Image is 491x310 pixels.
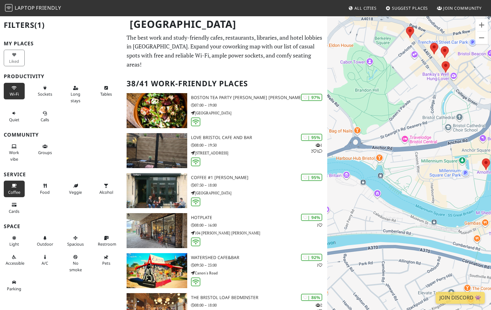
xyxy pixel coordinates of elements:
[36,4,61,11] span: Friendly
[34,83,55,99] button: Sockets
[65,83,86,106] button: Long stays
[127,133,187,168] img: Love bristol cafe and bar
[301,254,322,261] div: | 92%
[34,233,55,249] button: Outdoor
[475,19,488,31] button: Zoom in
[34,20,45,30] span: (1)
[123,213,328,248] a: Hotplate | 94% 1 Hotplate 08:00 – 16:00 104 [PERSON_NAME] [PERSON_NAME]
[100,91,112,97] span: Work-friendly tables
[37,241,53,247] span: Outdoor area
[96,83,117,99] button: Tables
[42,260,48,266] span: Air conditioned
[4,16,119,35] h2: Filters
[7,286,21,292] span: Parking
[191,255,327,260] h3: Watershed Cafe&Bar
[9,117,19,122] span: Quiet
[191,182,327,188] p: 07:30 – 18:00
[34,141,55,158] button: Groups
[191,142,327,148] p: 08:00 – 19:30
[34,252,55,268] button: A/C
[4,83,25,99] button: Wi-Fi
[4,73,119,79] h3: Productivity
[475,32,488,44] button: Zoom out
[301,294,322,301] div: | 86%
[346,2,379,14] a: All Cities
[4,277,25,294] button: Parking
[317,222,322,228] p: 1
[96,252,117,268] button: Pets
[4,108,25,125] button: Quiet
[9,208,19,214] span: Credit cards
[4,233,25,249] button: Light
[191,95,327,100] h3: Boston Tea Party [PERSON_NAME] [PERSON_NAME]
[4,132,119,138] h3: Community
[191,215,327,220] h3: Hotplate
[65,252,86,275] button: No smoke
[191,190,327,196] p: [GEOGRAPHIC_DATA]
[301,214,322,221] div: | 94%
[191,295,327,300] h3: The Bristol Loaf Bedminster
[191,222,327,228] p: 08:00 – 16:00
[15,4,35,11] span: Laptop
[191,135,327,140] h3: Love bristol cafe and bar
[443,5,482,11] span: Join Community
[191,230,327,236] p: 104 [PERSON_NAME] [PERSON_NAME]
[123,133,328,168] a: Love bristol cafe and bar | 95% 121 Love bristol cafe and bar 08:00 – 19:30 [STREET_ADDRESS]
[311,142,322,154] p: 1 2 1
[8,189,20,195] span: Coffee
[10,91,19,97] span: Stable Wi-Fi
[392,5,428,11] span: Suggest Places
[69,260,82,272] span: Smoke free
[127,173,187,208] img: Coffee #1 Clifton
[71,91,80,103] span: Long stays
[127,74,324,93] h2: 38/41 Work-Friendly Places
[96,181,117,197] button: Alcohol
[5,3,61,14] a: LaptopFriendly LaptopFriendly
[4,41,119,47] h3: My Places
[4,200,25,216] button: Cards
[301,134,322,141] div: | 95%
[38,150,52,155] span: Group tables
[5,4,13,12] img: LaptopFriendly
[317,262,322,268] p: 1
[125,16,326,33] h1: [GEOGRAPHIC_DATA]
[9,150,19,162] span: People working
[96,233,117,249] button: Restroom
[383,2,431,14] a: Suggest Places
[4,141,25,164] button: Work vibe
[98,241,116,247] span: Restroom
[191,302,327,308] p: 08:00 – 18:00
[127,253,187,288] img: Watershed Cafe&Bar
[123,173,328,208] a: Coffee #1 Clifton | 95% Coffee #1 [PERSON_NAME] 07:30 – 18:00 [GEOGRAPHIC_DATA]
[38,91,52,97] span: Power sockets
[69,189,82,195] span: Veggie
[191,175,327,180] h3: Coffee #1 [PERSON_NAME]
[191,150,327,156] p: [STREET_ADDRESS]
[123,93,328,128] a: Boston Tea Party Stokes Croft | 97% Boston Tea Party [PERSON_NAME] [PERSON_NAME] 07:00 – 19:00 [G...
[4,252,25,268] button: Accessible
[436,292,485,304] a: Join Discord 👾
[41,117,49,122] span: Video/audio calls
[4,223,119,229] h3: Space
[65,233,86,249] button: Spacious
[102,260,110,266] span: Pet friendly
[4,172,119,177] h3: Service
[4,181,25,197] button: Coffee
[6,260,24,266] span: Accessible
[40,189,50,195] span: Food
[354,5,377,11] span: All Cities
[127,93,187,128] img: Boston Tea Party Stokes Croft
[123,253,328,288] a: Watershed Cafe&Bar | 92% 1 Watershed Cafe&Bar 09:30 – 23:00 Canon's Road
[434,2,484,14] a: Join Community
[34,108,55,125] button: Calls
[99,189,113,195] span: Alcohol
[127,33,324,69] p: The best work and study-friendly cafes, restaurants, libraries, and hotel lobbies in [GEOGRAPHIC_...
[9,241,19,247] span: Natural light
[301,94,322,101] div: | 97%
[65,181,86,197] button: Veggie
[34,181,55,197] button: Food
[191,270,327,276] p: Canon's Road
[127,213,187,248] img: Hotplate
[191,110,327,116] p: [GEOGRAPHIC_DATA]
[67,241,84,247] span: Spacious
